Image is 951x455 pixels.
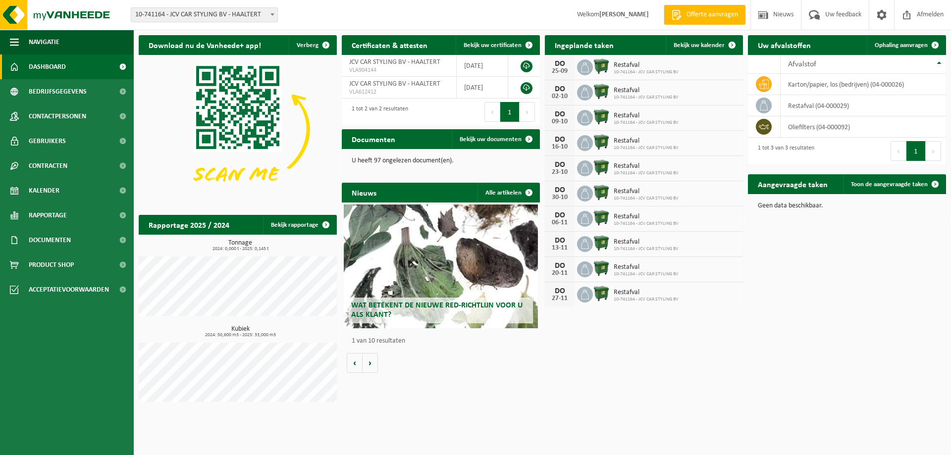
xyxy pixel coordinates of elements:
span: Kalender [29,178,59,203]
div: DO [550,161,570,169]
span: 2024: 0,000 t - 2025: 0,145 t [144,247,337,252]
span: 10-741164 - JCV CAR STYLING BV [614,95,679,101]
a: Bekijk uw kalender [666,35,742,55]
span: Bekijk uw certificaten [464,42,522,49]
div: DO [550,136,570,144]
span: Documenten [29,228,71,253]
img: WB-1100-HPE-GN-01 [593,260,610,277]
span: 10-741164 - JCV CAR STYLING BV - HAALTERT [131,8,277,22]
img: Download de VHEPlus App [139,55,337,203]
img: WB-1100-HPE-GN-01 [593,235,610,252]
span: Product Shop [29,253,74,277]
a: Toon de aangevraagde taken [843,174,945,194]
button: 1 [906,141,926,161]
span: Restafval [614,263,679,271]
div: 02-10 [550,93,570,100]
a: Ophaling aanvragen [867,35,945,55]
span: Restafval [614,112,679,120]
span: 10-741164 - JCV CAR STYLING BV [614,170,679,176]
div: DO [550,287,570,295]
span: Afvalstof [788,60,816,68]
div: 1 tot 3 van 3 resultaten [753,140,814,162]
span: Ophaling aanvragen [875,42,928,49]
span: 10-741164 - JCV CAR STYLING BV [614,221,679,227]
div: 13-11 [550,245,570,252]
a: Alle artikelen [477,183,539,202]
h3: Kubiek [144,326,337,338]
div: 27-11 [550,295,570,302]
img: WB-1100-HPE-GN-01 [593,58,610,75]
span: Contactpersonen [29,104,86,129]
h3: Tonnage [144,240,337,252]
span: 10-741164 - JCV CAR STYLING BV [614,271,679,277]
div: 06-11 [550,219,570,226]
td: oliefilters (04-000092) [781,116,946,138]
div: DO [550,262,570,270]
span: 10-741164 - JCV CAR STYLING BV - HAALTERT [131,7,278,22]
img: WB-1100-HPE-GN-01 [593,285,610,302]
span: Contracten [29,153,67,178]
span: 10-741164 - JCV CAR STYLING BV [614,196,679,202]
span: VLA904144 [349,66,449,74]
span: 10-741164 - JCV CAR STYLING BV [614,145,679,151]
div: DO [550,211,570,219]
div: 09-10 [550,118,570,125]
a: Offerte aanvragen [664,5,745,25]
td: restafval (04-000029) [781,95,946,116]
div: 23-10 [550,169,570,176]
div: 1 tot 2 van 2 resultaten [347,101,408,123]
span: Restafval [614,162,679,170]
button: Next [926,141,941,161]
span: JCV CAR STYLING BV - HAALTERT [349,80,440,88]
span: Offerte aanvragen [684,10,740,20]
div: DO [550,186,570,194]
span: Bekijk uw documenten [460,136,522,143]
h2: Certificaten & attesten [342,35,437,54]
span: Restafval [614,289,679,297]
div: 30-10 [550,194,570,201]
span: Gebruikers [29,129,66,153]
span: Restafval [614,213,679,221]
span: Bekijk uw kalender [674,42,725,49]
span: 10-741164 - JCV CAR STYLING BV [614,120,679,126]
img: WB-1100-HPE-GN-01 [593,83,610,100]
img: WB-1100-HPE-GN-01 [593,108,610,125]
img: WB-1100-HPE-GN-01 [593,134,610,151]
a: Bekijk uw certificaten [456,35,539,55]
a: Wat betekent de nieuwe RED-richtlijn voor u als klant? [344,204,538,328]
div: 25-09 [550,68,570,75]
span: VLA612412 [349,88,449,96]
button: Next [520,102,535,122]
span: Verberg [297,42,318,49]
img: WB-1100-HPE-GN-01 [593,159,610,176]
h2: Download nu de Vanheede+ app! [139,35,271,54]
div: DO [550,237,570,245]
span: Dashboard [29,54,66,79]
button: 1 [500,102,520,122]
button: Previous [484,102,500,122]
span: Wat betekent de nieuwe RED-richtlijn voor u als klant? [351,302,523,319]
h2: Aangevraagde taken [748,174,838,194]
span: 10-741164 - JCV CAR STYLING BV [614,69,679,75]
h2: Rapportage 2025 / 2024 [139,215,239,234]
span: Bedrijfsgegevens [29,79,87,104]
td: [DATE] [457,55,508,77]
td: [DATE] [457,77,508,99]
td: karton/papier, los (bedrijven) (04-000026) [781,74,946,95]
p: 1 van 10 resultaten [352,338,535,345]
a: Bekijk rapportage [263,215,336,235]
img: WB-1100-HPE-GN-01 [593,209,610,226]
div: 16-10 [550,144,570,151]
a: Bekijk uw documenten [452,129,539,149]
span: Toon de aangevraagde taken [851,181,928,188]
span: Restafval [614,137,679,145]
h2: Nieuws [342,183,386,202]
div: 20-11 [550,270,570,277]
span: 10-741164 - JCV CAR STYLING BV [614,297,679,303]
h2: Uw afvalstoffen [748,35,821,54]
button: Volgende [363,353,378,373]
span: Rapportage [29,203,67,228]
button: Vorige [347,353,363,373]
p: U heeft 97 ongelezen document(en). [352,157,530,164]
span: Restafval [614,188,679,196]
